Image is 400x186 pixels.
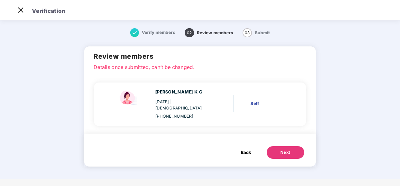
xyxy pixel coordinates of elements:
div: Next [280,149,290,156]
img: svg+xml;base64,PHN2ZyB4bWxucz0iaHR0cDovL3d3dy53My5vcmcvMjAwMC9zdmciIHdpZHRoPSIxNiIgaGVpZ2h0PSIxNi... [130,28,139,37]
span: 03 [243,28,252,37]
div: Self [250,100,288,107]
div: [PHONE_NUMBER] [155,113,212,120]
span: 02 [185,28,194,37]
span: Verify members [142,30,175,35]
button: Back [234,146,257,159]
div: [DATE] [155,99,212,111]
img: svg+xml;base64,PHN2ZyBpZD0iU3BvdXNlX2ljb24iIHhtbG5zPSJodHRwOi8vd3d3LnczLm9yZy8yMDAwL3N2ZyIgd2lkdG... [115,89,140,106]
button: Next [267,146,304,159]
h2: Review members [94,51,306,61]
span: Back [241,149,251,156]
div: [PERSON_NAME] K G [155,89,212,96]
p: Details once submitted, can’t be changed. [94,63,306,69]
span: Submit [255,30,270,35]
span: Review members [197,30,233,35]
